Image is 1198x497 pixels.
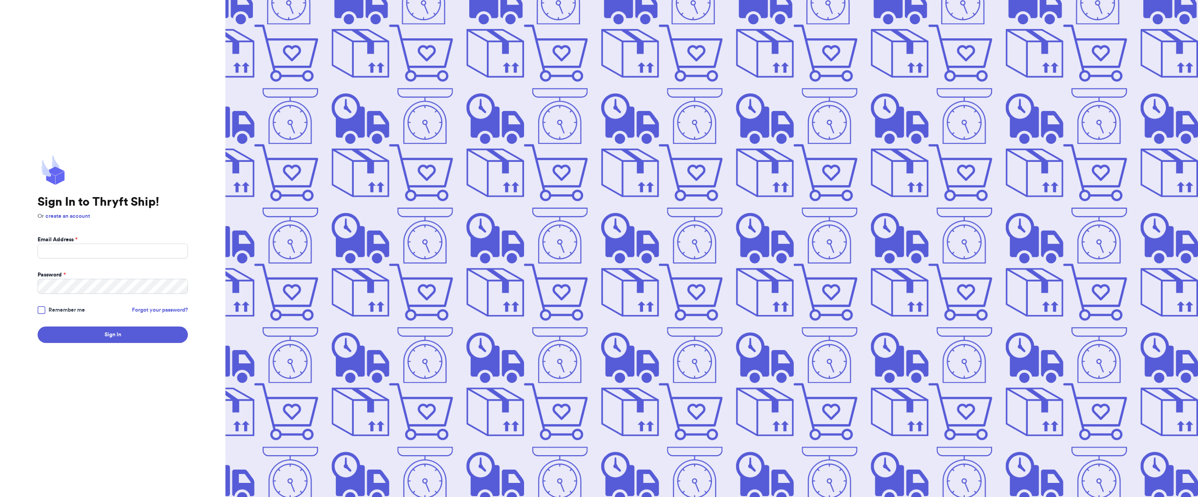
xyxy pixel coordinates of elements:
[38,195,188,209] h1: Sign In to Thryft Ship!
[38,212,188,220] p: Or
[132,306,188,314] a: Forgot your password?
[38,327,188,343] button: Sign In
[38,271,66,279] label: Password
[49,306,85,314] span: Remember me
[38,236,77,244] label: Email Address
[45,214,90,219] a: create an account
